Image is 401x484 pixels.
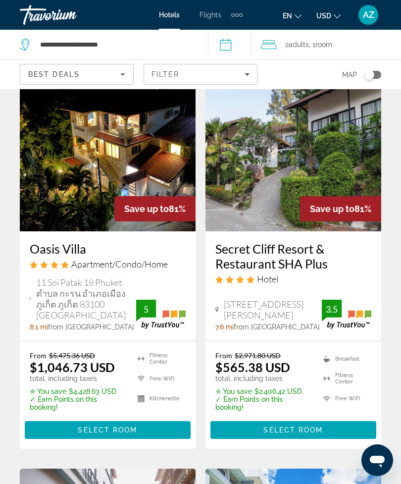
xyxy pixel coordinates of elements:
[71,259,168,269] span: Apartment/Condo/Home
[36,277,136,321] span: 11 Soi Patak 18 Phuket ตำบล กะรน อำเภอเมืองภูเก็ต ภูเก็ต 83100 [GEOGRAPHIC_DATA]
[210,423,376,434] a: Select Room
[208,30,252,59] button: Select check in and out date
[28,70,80,78] span: Best Deals
[49,351,95,360] del: $5,475.36 USD
[361,444,393,476] iframe: Кнопка запуска окна обмена сообщениями
[235,351,281,360] del: $2,971.80 USD
[30,395,125,411] p: ✓ Earn Points on this booking!
[151,70,180,78] span: Filter
[215,387,252,395] span: ✮ You save
[30,351,47,360] span: From
[318,351,371,366] li: Breakfast
[30,360,115,375] ins: $1,046.73 USD
[224,299,322,321] span: [STREET_ADDRESS][PERSON_NAME]
[322,300,371,329] img: TrustYou guest rating badge
[136,300,186,329] img: TrustYou guest rating badge
[309,38,332,52] span: , 1
[205,73,381,231] img: Secret Cliff Resort & Restaurant SHA Plus
[318,371,371,386] li: Fitness Center
[210,421,376,439] button: Select Room
[357,70,381,79] button: Toggle map
[30,387,125,395] p: $4,428.63 USD
[285,38,309,52] span: 2
[215,273,371,284] div: 4 star Hotel
[316,12,331,20] span: USD
[114,196,196,221] div: 81%
[136,303,156,315] div: 5
[20,2,119,28] a: Travorium
[283,8,301,23] button: Change language
[144,64,257,85] button: Filters
[316,8,341,23] button: Change currency
[315,41,332,49] span: Room
[20,73,196,231] img: Oasis Villa
[283,12,292,20] span: en
[215,323,234,331] span: 7.8 mi
[30,241,186,256] a: Oasis Villa
[289,41,309,49] span: Adults
[39,37,193,52] input: Search hotel destination
[215,375,311,382] p: total, including taxes
[25,421,191,439] button: Select Room
[124,204,169,214] span: Save up to
[342,68,357,82] span: Map
[28,68,125,80] mat-select: Sort by
[48,323,134,331] span: from [GEOGRAPHIC_DATA]
[30,375,125,382] p: total, including taxes
[25,423,191,434] a: Select Room
[78,426,137,434] span: Select Room
[215,241,371,271] a: Secret Cliff Resort & Restaurant SHA Plus
[215,360,290,375] ins: $565.38 USD
[263,426,323,434] span: Select Room
[30,387,66,395] span: ✮ You save
[30,323,48,331] span: 8.1 mi
[215,395,311,411] p: ✓ Earn Points on this booking!
[133,391,186,406] li: Kitchenette
[310,204,354,214] span: Save up to
[363,10,374,20] span: AZ
[355,4,381,25] button: User Menu
[133,351,186,366] li: Fitness Center
[257,273,278,284] span: Hotel
[318,391,371,406] li: Free WiFi
[234,323,320,331] span: from [GEOGRAPHIC_DATA]
[133,371,186,386] li: Free WiFi
[251,30,401,59] button: Travelers: 2 adults, 0 children
[30,259,186,269] div: 4 star Apartment
[231,7,243,23] button: Extra navigation items
[159,11,180,19] a: Hotels
[300,196,381,221] div: 81%
[322,303,342,315] div: 3.5
[215,351,232,360] span: From
[200,11,221,19] a: Flights
[215,387,311,395] p: $2,406.42 USD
